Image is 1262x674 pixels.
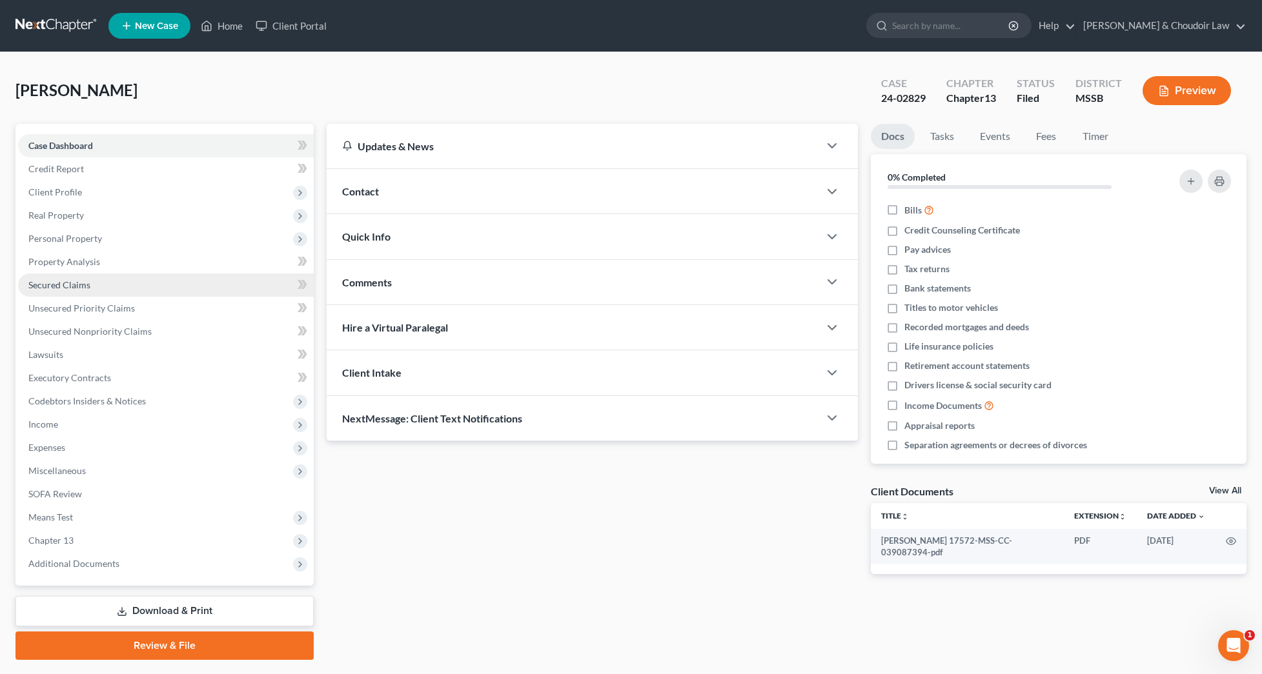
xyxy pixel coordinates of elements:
[28,442,65,453] span: Expenses
[1075,76,1122,91] div: District
[970,124,1021,149] a: Events
[28,163,84,174] span: Credit Report
[881,76,926,91] div: Case
[904,243,951,256] span: Pay advices
[18,134,314,157] a: Case Dashboard
[904,399,982,412] span: Income Documents
[28,511,73,522] span: Means Test
[342,412,522,424] span: NextMessage: Client Text Notifications
[946,76,996,91] div: Chapter
[18,320,314,343] a: Unsecured Nonpriority Claims
[888,172,946,183] strong: 0% Completed
[28,558,119,569] span: Additional Documents
[28,210,84,221] span: Real Property
[904,340,993,353] span: Life insurance policies
[901,513,909,520] i: unfold_more
[1026,124,1067,149] a: Fees
[342,185,379,197] span: Contact
[904,263,950,275] span: Tax returns
[18,157,314,181] a: Credit Report
[18,482,314,506] a: SOFA Review
[135,21,178,31] span: New Case
[28,419,58,430] span: Income
[904,419,975,432] span: Appraisal reports
[28,349,63,360] span: Lawsuits
[18,366,314,390] a: Executory Contracts
[28,372,111,383] span: Executory Contracts
[904,224,1020,237] span: Credit Counseling Certificate
[15,81,137,99] span: [PERSON_NAME]
[28,535,74,546] span: Chapter 13
[904,301,998,314] span: Titles to motor vehicles
[1137,529,1216,564] td: [DATE]
[18,273,314,297] a: Secured Claims
[18,343,314,366] a: Lawsuits
[28,140,93,151] span: Case Dashboard
[892,14,1010,37] input: Search by name...
[28,488,82,499] span: SOFA Review
[342,276,392,288] span: Comments
[249,14,333,37] a: Client Portal
[1209,486,1241,495] a: View All
[28,395,146,406] span: Codebtors Insiders & Notices
[28,256,100,267] span: Property Analysis
[904,321,1029,333] span: Recorded mortgages and deeds
[1119,513,1126,520] i: unfold_more
[28,233,102,244] span: Personal Property
[342,230,391,243] span: Quick Info
[1075,91,1122,106] div: MSSB
[15,596,314,626] a: Download & Print
[1197,513,1205,520] i: expand_more
[904,439,1087,451] span: Separation agreements or decrees of divorces
[1064,529,1137,564] td: PDF
[881,91,926,106] div: 24-02829
[194,14,249,37] a: Home
[1143,76,1231,105] button: Preview
[28,326,152,337] span: Unsecured Nonpriority Claims
[946,91,996,106] div: Chapter
[18,250,314,273] a: Property Analysis
[1077,14,1246,37] a: [PERSON_NAME] & Choudoir Law
[342,321,448,333] span: Hire a Virtual Paralegal
[904,282,971,295] span: Bank statements
[904,204,922,217] span: Bills
[28,279,90,290] span: Secured Claims
[15,631,314,660] a: Review & File
[342,366,402,379] span: Client Intake
[904,379,1052,392] span: Drivers license & social security card
[1072,124,1119,149] a: Timer
[984,92,996,104] span: 13
[871,124,915,149] a: Docs
[1074,511,1126,520] a: Extensionunfold_more
[1017,76,1055,91] div: Status
[1017,91,1055,106] div: Filed
[920,124,964,149] a: Tasks
[1147,511,1205,520] a: Date Added expand_more
[871,484,953,498] div: Client Documents
[28,302,135,313] span: Unsecured Priority Claims
[881,511,909,520] a: Titleunfold_more
[1245,630,1255,640] span: 1
[1218,630,1249,661] iframe: Intercom live chat
[18,297,314,320] a: Unsecured Priority Claims
[904,359,1030,372] span: Retirement account statements
[28,465,86,476] span: Miscellaneous
[871,529,1064,564] td: [PERSON_NAME] 17572-MSS-CC-039087394-pdf
[342,139,804,153] div: Updates & News
[28,186,82,197] span: Client Profile
[1032,14,1075,37] a: Help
